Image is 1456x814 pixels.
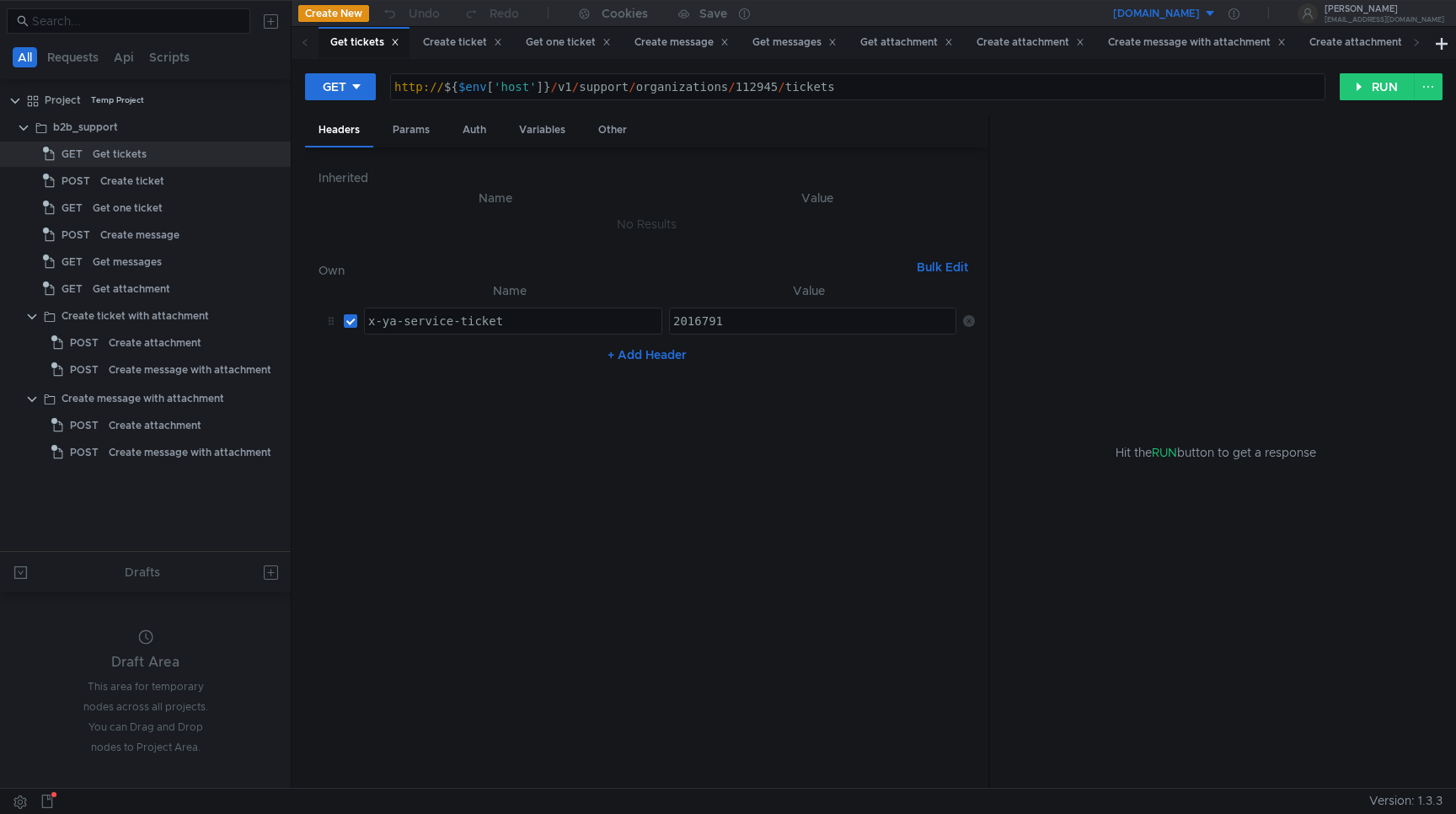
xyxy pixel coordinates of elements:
[42,47,104,67] button: Requests
[357,281,662,301] th: Name
[93,195,163,221] div: Get one ticket
[1369,789,1443,813] span: Version: 1.3.3
[318,260,909,281] h6: Own
[109,330,201,356] div: Create attachment
[62,249,83,275] span: GET
[93,142,147,167] div: Get tickets
[1340,73,1415,100] button: RUN
[1108,34,1286,51] div: Create message with attachment
[62,303,209,329] div: Create ticket with attachment
[100,222,179,248] div: Create message
[45,88,81,113] div: Project
[860,34,953,51] div: Get attachment
[62,222,90,248] span: POST
[305,73,376,100] button: GET
[379,115,443,146] div: Params
[62,195,83,221] span: GET
[977,34,1084,51] div: Create attachment
[13,47,37,67] button: All
[490,3,519,24] div: Redo
[1325,5,1444,13] div: [PERSON_NAME]
[452,1,531,26] button: Redo
[449,115,500,146] div: Auth
[1152,445,1177,460] span: RUN
[298,5,369,22] button: Create New
[318,168,974,188] h6: Inherited
[752,34,837,51] div: Get messages
[330,34,399,51] div: Get tickets
[617,217,677,232] nz-embed-empty: No Results
[602,3,648,24] div: Cookies
[1116,443,1316,462] span: Hit the button to get a response
[93,249,162,275] div: Get messages
[100,169,164,194] div: Create ticket
[910,257,975,277] button: Bulk Edit
[32,12,240,30] input: Search...
[662,281,956,301] th: Value
[423,34,502,51] div: Create ticket
[109,413,201,438] div: Create attachment
[70,440,99,465] span: POST
[62,169,90,194] span: POST
[70,330,99,356] span: POST
[109,440,271,465] div: Create message with attachment
[585,115,640,146] div: Other
[1113,6,1200,22] div: [DOMAIN_NAME]
[93,276,170,302] div: Get attachment
[109,357,271,383] div: Create message with attachment
[1325,17,1444,23] div: [EMAIL_ADDRESS][DOMAIN_NAME]
[305,115,373,147] div: Headers
[1309,34,1417,51] div: Create attachment
[601,345,693,365] button: + Add Header
[62,386,224,411] div: Create message with attachment
[526,34,611,51] div: Get one ticket
[109,47,139,67] button: Api
[125,562,160,582] div: Drafts
[699,8,727,19] div: Save
[91,88,144,113] div: Temp Project
[332,188,659,208] th: Name
[62,276,83,302] span: GET
[409,3,440,24] div: Undo
[70,413,99,438] span: POST
[62,142,83,167] span: GET
[53,115,118,140] div: b2b_support
[369,1,452,26] button: Undo
[144,47,195,67] button: Scripts
[70,357,99,383] span: POST
[506,115,579,146] div: Variables
[634,34,729,51] div: Create message
[660,188,975,208] th: Value
[323,78,346,96] div: GET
